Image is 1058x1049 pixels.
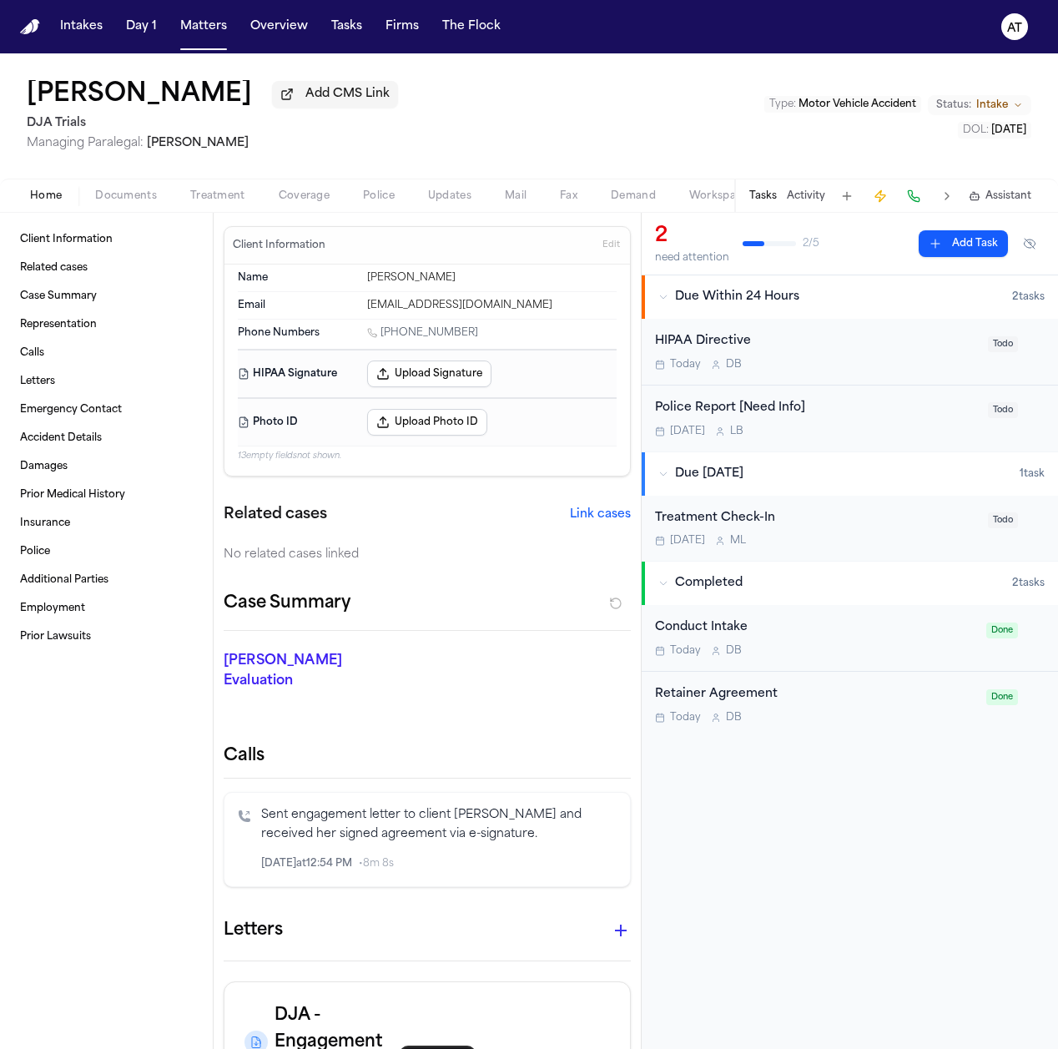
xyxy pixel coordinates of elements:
[13,453,199,480] a: Damages
[689,189,753,203] span: Workspaces
[670,644,701,658] span: Today
[597,232,625,259] button: Edit
[238,450,617,462] p: 13 empty fields not shown.
[20,233,113,246] span: Client Information
[13,340,199,366] a: Calls
[367,271,617,285] div: [PERSON_NAME]
[20,346,44,360] span: Calls
[261,857,352,870] span: [DATE] at 12:54 PM
[1015,230,1045,257] button: Hide completed tasks (⌘⇧H)
[670,358,701,371] span: Today
[224,503,327,527] h2: Related cases
[642,275,1058,319] button: Due Within 24 Hours2tasks
[379,12,426,42] button: Firms
[238,409,357,436] dt: Photo ID
[769,99,796,109] span: Type :
[13,311,199,338] a: Representation
[655,685,976,704] div: Retainer Agreement
[261,806,617,845] p: Sent engagement letter to client [PERSON_NAME] and received her signed agreement via e-signature.
[730,425,743,438] span: L B
[27,80,252,110] button: Edit matter name
[988,402,1018,418] span: Todo
[238,271,357,285] dt: Name
[655,251,729,265] div: need attention
[670,425,705,438] span: [DATE]
[670,534,705,547] span: [DATE]
[986,623,1018,638] span: Done
[20,545,50,558] span: Police
[229,239,329,252] h3: Client Information
[174,12,234,42] button: Matters
[20,318,97,331] span: Representation
[642,319,1058,386] div: Open task: HIPAA Directive
[436,12,507,42] button: The Flock
[642,672,1058,738] div: Open task: Retainer Agreement
[1020,467,1045,481] span: 1 task
[13,425,199,451] a: Accident Details
[13,396,199,423] a: Emergency Contact
[367,409,487,436] button: Upload Photo ID
[655,223,729,250] div: 2
[224,651,346,691] p: [PERSON_NAME] Evaluation
[655,618,976,638] div: Conduct Intake
[13,283,199,310] a: Case Summary
[325,12,369,42] a: Tasks
[570,507,631,523] button: Link cases
[799,99,916,109] span: Motor Vehicle Accident
[13,538,199,565] a: Police
[560,189,577,203] span: Fax
[13,567,199,593] a: Additional Parties
[936,98,971,112] span: Status:
[13,368,199,395] a: Letters
[726,711,742,724] span: D B
[505,189,526,203] span: Mail
[53,12,109,42] button: Intakes
[655,399,978,418] div: Police Report [Need Info]
[655,509,978,528] div: Treatment Check-In
[988,336,1018,352] span: Todo
[642,452,1058,496] button: Due [DATE]1task
[119,12,164,42] button: Day 1
[238,299,357,312] dt: Email
[224,590,350,617] h2: Case Summary
[13,623,199,650] a: Prior Lawsuits
[919,230,1008,257] button: Add Task
[902,184,925,208] button: Make a Call
[642,562,1058,605] button: Completed2tasks
[928,95,1031,115] button: Change status from Intake
[224,547,631,563] div: No related cases linked
[13,595,199,622] a: Employment
[20,375,55,388] span: Letters
[279,189,330,203] span: Coverage
[976,98,1008,112] span: Intake
[675,466,743,482] span: Due [DATE]
[20,290,97,303] span: Case Summary
[224,917,283,944] h1: Letters
[642,496,1058,562] div: Open task: Treatment Check-In
[272,81,398,108] button: Add CMS Link
[305,86,390,103] span: Add CMS Link
[675,289,799,305] span: Due Within 24 Hours
[1012,290,1045,304] span: 2 task s
[1007,23,1022,34] text: AT
[363,189,395,203] span: Police
[1012,577,1045,590] span: 2 task s
[13,226,199,253] a: Client Information
[27,137,144,149] span: Managing Paralegal:
[359,857,394,870] span: • 8m 8s
[958,122,1031,139] button: Edit DOL: 2025-10-05
[835,184,859,208] button: Add Task
[675,575,743,592] span: Completed
[367,299,617,312] div: [EMAIL_ADDRESS][DOMAIN_NAME]
[13,510,199,537] a: Insurance
[655,332,978,351] div: HIPAA Directive
[244,12,315,42] button: Overview
[190,189,245,203] span: Treatment
[986,689,1018,705] span: Done
[13,255,199,281] a: Related cases
[367,326,478,340] a: Call 1 (760) 983-1743
[764,96,921,113] button: Edit Type: Motor Vehicle Accident
[985,189,1031,203] span: Assistant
